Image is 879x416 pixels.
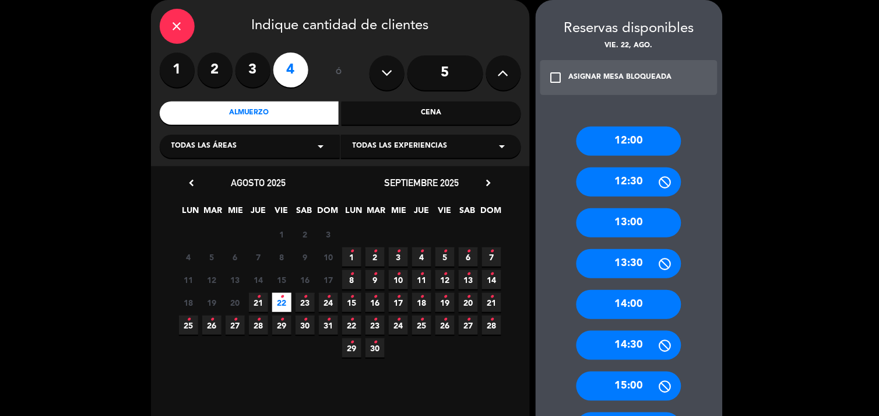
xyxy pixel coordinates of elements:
span: MAR [367,204,386,223]
span: 20 [226,293,245,312]
i: • [466,265,470,284]
label: 1 [160,53,195,88]
div: Indique cantidad de clientes [160,9,521,44]
i: • [490,310,494,329]
span: 22 [272,293,291,312]
span: 28 [249,316,268,335]
i: close [170,19,184,33]
div: 14:30 [576,331,681,360]
span: 14 [249,270,268,289]
span: 9 [365,270,385,289]
span: SAB [294,204,314,223]
span: MIE [389,204,409,223]
i: • [373,288,377,306]
span: 12 [202,270,221,289]
i: • [280,288,284,306]
i: • [466,288,470,306]
span: agosto 2025 [231,177,286,188]
label: 3 [235,53,270,88]
div: Cena [342,102,521,125]
i: • [443,310,447,329]
span: 10 [319,247,338,267]
span: 27 [459,316,478,335]
span: VIE [435,204,454,223]
span: 16 [296,270,315,289]
i: chevron_right [483,177,495,189]
span: 13 [226,270,245,289]
i: • [443,242,447,261]
span: 2 [296,225,315,244]
span: 4 [179,247,198,267]
div: 12:30 [576,167,681,197]
i: • [373,310,377,329]
span: LUN [181,204,200,223]
span: 4 [412,247,431,267]
i: • [326,310,330,329]
i: • [466,310,470,329]
span: 10 [389,270,408,289]
span: 15 [342,293,361,312]
i: • [396,242,400,261]
label: 4 [273,53,308,88]
span: DOM [317,204,336,223]
span: 29 [342,338,361,358]
span: 19 [435,293,455,312]
div: 13:30 [576,249,681,278]
span: 27 [226,316,245,335]
span: 18 [412,293,431,312]
div: vie. 22, ago. [536,40,723,52]
span: 1 [272,225,291,244]
span: 8 [272,247,291,267]
i: • [420,288,424,306]
span: septiembre 2025 [385,177,459,188]
i: • [443,288,447,306]
label: 2 [198,53,233,88]
span: JUE [412,204,431,223]
span: Todas las experiencias [353,141,448,152]
span: 13 [459,270,478,289]
div: ó [320,53,358,93]
i: • [490,265,494,284]
span: 18 [179,293,198,312]
i: • [396,310,400,329]
i: • [420,265,424,284]
i: • [350,333,354,352]
span: 11 [412,270,431,289]
i: • [373,265,377,284]
span: 19 [202,293,221,312]
span: 17 [319,270,338,289]
span: 26 [435,316,455,335]
i: • [326,288,330,306]
span: 6 [459,247,478,267]
span: 5 [202,247,221,267]
i: • [396,288,400,306]
i: • [350,310,354,329]
span: 3 [319,225,338,244]
span: 9 [296,247,315,267]
div: ASIGNAR MESA BLOQUEADA [569,72,672,83]
span: 1 [342,247,361,267]
span: 3 [389,247,408,267]
span: 12 [435,270,455,289]
span: 24 [389,316,408,335]
i: • [210,310,214,329]
span: 20 [459,293,478,312]
div: Reservas disponibles [536,18,723,40]
span: 7 [482,247,501,267]
span: MIE [226,204,245,223]
div: Almuerzo [160,102,339,125]
i: • [490,288,494,306]
span: 21 [482,293,501,312]
span: 11 [179,270,198,289]
span: 28 [482,316,501,335]
i: • [256,310,261,329]
span: Todas las áreas [171,141,237,152]
span: 30 [365,338,385,358]
span: 29 [272,316,291,335]
span: 2 [365,247,385,267]
span: SAB [458,204,477,223]
span: 26 [202,316,221,335]
i: • [373,242,377,261]
span: 24 [319,293,338,312]
i: arrow_drop_down [495,139,509,153]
